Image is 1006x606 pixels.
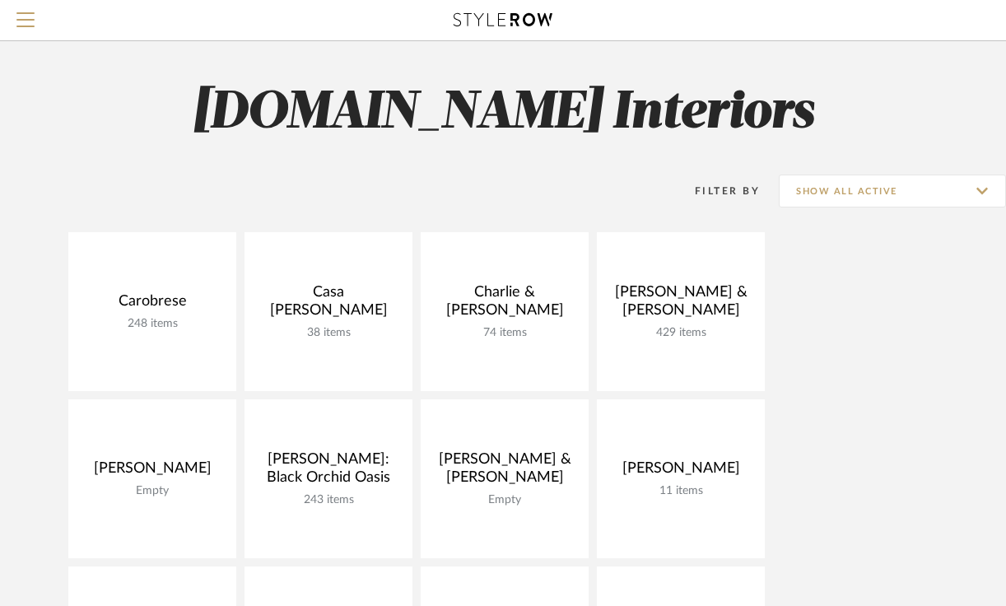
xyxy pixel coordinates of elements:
div: Carobrese [82,292,223,317]
div: Filter By [673,183,760,199]
div: 38 items [258,326,399,340]
div: [PERSON_NAME] [82,459,223,484]
div: Casa [PERSON_NAME] [258,283,399,326]
div: 11 items [610,484,752,498]
div: [PERSON_NAME] & [PERSON_NAME] [610,283,752,326]
div: Charlie & [PERSON_NAME] [434,283,575,326]
div: Empty [82,484,223,498]
div: [PERSON_NAME] & [PERSON_NAME] [434,450,575,493]
div: Empty [434,493,575,507]
div: [PERSON_NAME]: Black Orchid Oasis [258,450,399,493]
div: [PERSON_NAME] [610,459,752,484]
div: 243 items [258,493,399,507]
div: 74 items [434,326,575,340]
div: 248 items [82,317,223,331]
div: 429 items [610,326,752,340]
